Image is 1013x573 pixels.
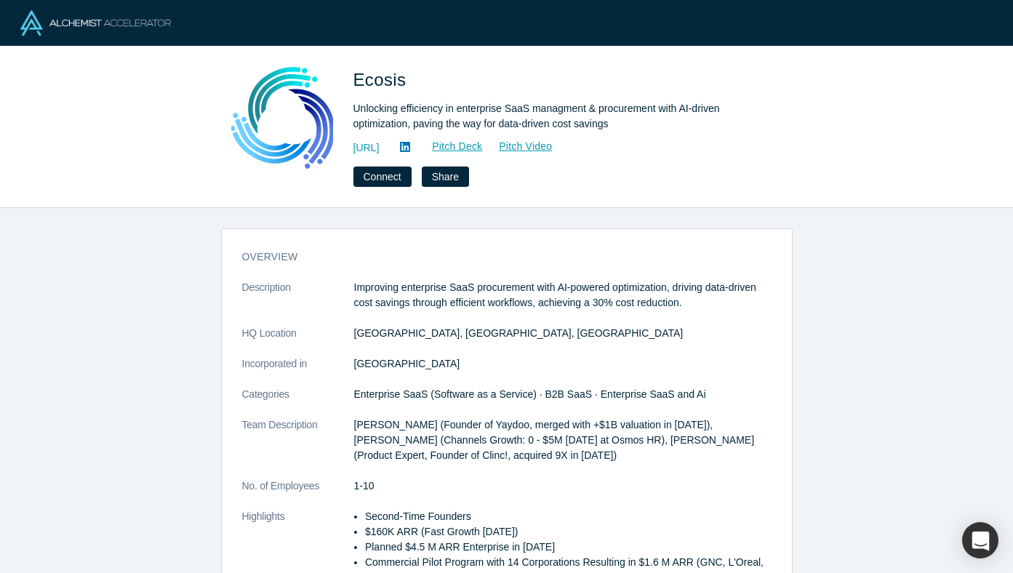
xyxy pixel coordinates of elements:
dt: Description [242,280,354,326]
img: Alchemist Logo [20,10,171,36]
dd: [GEOGRAPHIC_DATA], [GEOGRAPHIC_DATA], [GEOGRAPHIC_DATA] [354,326,772,341]
dt: Team Description [242,417,354,478]
dt: No. of Employees [242,478,354,509]
span: Enterprise SaaS (Software as a Service) · B2B SaaS · Enterprise SaaS and Ai [354,388,706,400]
dt: Incorporated in [242,356,354,387]
div: Unlocking efficiency in enterprise SaaS managment & procurement with AI-driven optimization, pavi... [353,101,761,132]
a: [URL] [353,140,380,156]
li: Second-Time Founders [365,509,772,524]
dt: Categories [242,387,354,417]
li: $160K ARR (Fast Growth [DATE]) [365,524,772,540]
p: [PERSON_NAME] (Founder of Yaydoo, merged with +$1B valuation in [DATE]), [PERSON_NAME] (Channels ... [354,417,772,463]
p: Improving enterprise SaaS procurement with AI-powered optimization, driving data-driven cost savi... [354,280,772,310]
img: Ecosis's Logo [231,67,333,169]
dd: [GEOGRAPHIC_DATA] [354,356,772,372]
dd: 1-10 [354,478,772,494]
li: Planned $4.5 M ARR Enterprise in [DATE] [365,540,772,555]
a: Pitch Deck [416,138,483,155]
h3: overview [242,249,751,265]
a: Pitch Video [483,138,553,155]
dt: HQ Location [242,326,354,356]
button: Connect [353,167,412,187]
button: Share [422,167,469,187]
span: Ecosis [353,70,412,89]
